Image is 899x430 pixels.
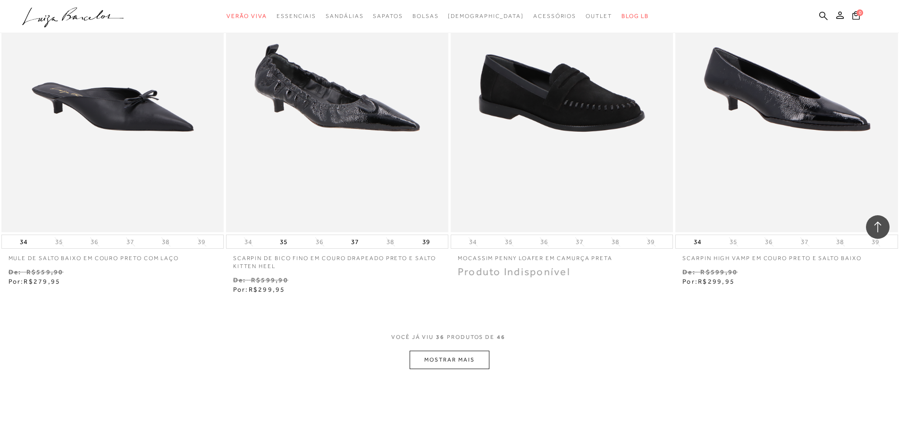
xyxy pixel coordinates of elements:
button: 36 [313,237,326,246]
span: Outlet [586,13,612,19]
button: 38 [159,237,172,246]
button: 39 [869,237,882,246]
a: categoryNavScreenReaderText [373,8,403,25]
button: 36 [762,237,775,246]
a: categoryNavScreenReaderText [412,8,439,25]
button: 35 [727,237,740,246]
a: BLOG LB [622,8,649,25]
span: R$279,95 [24,278,60,285]
a: categoryNavScreenReaderText [586,8,612,25]
button: 34 [691,235,704,248]
button: 37 [573,237,586,246]
a: SCARPIN DE BICO FINO EM COURO DRAPEADO PRETO E SALTO KITTEN HEEL [226,249,448,270]
span: R$299,95 [249,286,286,293]
small: De: [233,276,246,284]
button: 36 [538,237,551,246]
button: 35 [277,235,290,248]
span: Sandálias [326,13,363,19]
button: 38 [609,237,622,246]
span: Sapatos [373,13,403,19]
a: categoryNavScreenReaderText [326,8,363,25]
button: 35 [52,237,66,246]
span: Bolsas [412,13,439,19]
button: 37 [798,237,811,246]
span: Por: [233,286,286,293]
span: 0 [857,9,863,16]
button: 39 [195,237,208,246]
button: 34 [242,237,255,246]
button: 38 [384,237,397,246]
small: R$599,90 [700,268,738,276]
a: noSubCategoriesText [448,8,524,25]
button: 39 [644,237,657,246]
button: 34 [17,235,30,248]
button: 37 [348,235,361,248]
span: [DEMOGRAPHIC_DATA] [448,13,524,19]
button: 35 [502,237,515,246]
button: MOSTRAR MAIS [410,351,489,369]
small: De: [682,268,696,276]
span: PRODUTOS DE [447,333,495,341]
span: Produto Indisponível [458,266,571,278]
a: categoryNavScreenReaderText [277,8,316,25]
small: De: [8,268,22,276]
button: 36 [88,237,101,246]
small: R$559,90 [26,268,64,276]
span: R$299,95 [698,278,735,285]
span: Por: [682,278,735,285]
a: MOCASSIM PENNY LOAFER EM CAMURÇA PRETA [451,249,673,262]
button: 0 [849,10,863,23]
span: BLOG LB [622,13,649,19]
button: 34 [466,237,479,246]
a: MULE DE SALTO BAIXO EM COURO PRETO COM LAÇO [1,249,224,262]
a: categoryNavScreenReaderText [533,8,576,25]
span: Verão Viva [227,13,267,19]
button: 37 [124,237,137,246]
button: 38 [833,237,847,246]
span: VOCê JÁ VIU [391,333,434,341]
a: categoryNavScreenReaderText [227,8,267,25]
button: 39 [420,235,433,248]
small: R$599,90 [251,276,288,284]
span: 36 [436,333,445,351]
span: Acessórios [533,13,576,19]
span: Essenciais [277,13,316,19]
span: 46 [497,333,505,351]
span: Por: [8,278,61,285]
a: SCARPIN HIGH VAMP EM COURO PRETO E SALTO BAIXO [675,249,898,262]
